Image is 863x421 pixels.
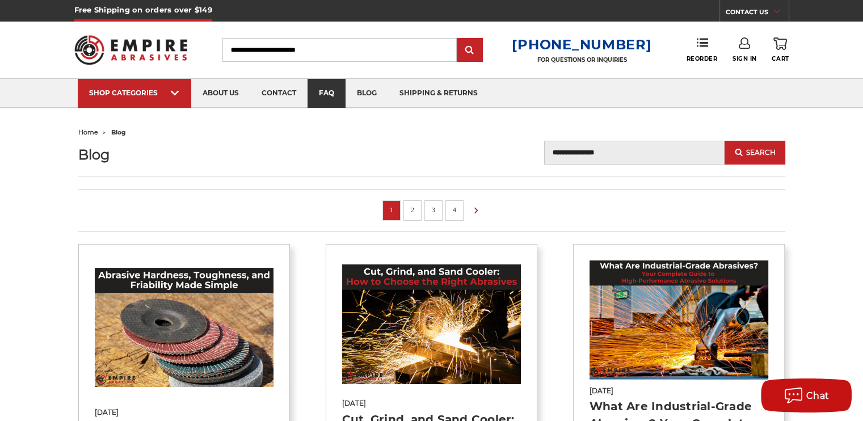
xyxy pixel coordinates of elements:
[449,204,460,216] a: 4
[74,28,188,72] img: Empire Abrasives
[512,36,651,53] a: [PHONE_NUMBER]
[308,79,346,108] a: faq
[191,79,250,108] a: about us
[89,89,180,97] div: SHOP CATEGORIES
[95,407,274,418] span: [DATE]
[407,204,418,216] a: 2
[386,204,397,216] a: 1
[250,79,308,108] a: contact
[342,398,521,409] span: [DATE]
[342,264,521,384] img: Cut, Grind, and Sand Cooler: How to Choose the Right Abrasives
[590,386,769,396] span: [DATE]
[733,55,757,62] span: Sign In
[78,147,291,162] h1: Blog
[111,128,126,136] span: blog
[726,6,789,22] a: CONTACT US
[590,260,769,380] img: What Are Industrial-Grade Abrasives? Your Complete Guide to High-Performance Abrasive Solutions
[95,268,274,387] img: Abrasive Hardness, Toughness, and Friability Made Simple
[746,149,775,157] span: Search
[346,79,388,108] a: blog
[772,55,789,62] span: Cart
[806,390,830,401] span: Chat
[725,141,785,165] button: Search
[686,55,717,62] span: Reorder
[388,79,489,108] a: shipping & returns
[772,37,789,62] a: Cart
[78,128,98,136] a: home
[428,204,439,216] a: 3
[512,56,651,64] p: FOR QUESTIONS OR INQUIRIES
[686,37,717,62] a: Reorder
[761,378,852,412] button: Chat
